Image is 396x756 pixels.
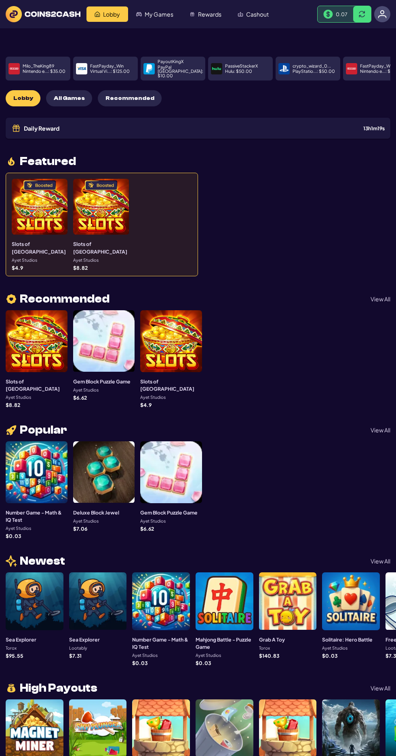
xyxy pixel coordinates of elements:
[73,509,119,516] h3: Deluxe Block Jewel
[158,59,183,64] p: PayoutKingX
[347,64,356,73] img: payment icon
[378,10,387,19] img: avatar
[259,653,279,658] p: $ 140.83
[181,6,230,22] a: Rewards
[35,183,53,188] div: Boosted
[77,64,86,73] img: payment icon
[12,265,23,270] p: $ 4.9
[6,402,20,407] p: $ 8.82
[98,90,162,106] button: Recommended
[105,95,154,102] span: Recommended
[88,182,94,188] img: Boosted
[336,11,348,17] span: 0.07
[86,6,128,22] a: Lobby
[54,95,85,102] span: All Games
[196,653,221,658] p: Ayet Studios
[95,11,100,17] img: Lobby
[230,6,277,22] a: Cashout
[140,377,202,392] h3: Slots of [GEOGRAPHIC_DATA]
[225,64,258,68] p: PassiveStackerX
[46,90,92,106] button: All Games
[145,11,173,17] span: My Games
[323,10,333,19] img: Money Bill
[69,646,87,650] p: Lootably
[6,90,40,106] button: Lobby
[23,69,65,74] p: Nintendo e... : $ 35.00
[73,240,129,255] h3: Slots of [GEOGRAPHIC_DATA]
[259,646,270,650] p: Torox
[6,6,80,22] img: logo text
[132,661,147,665] p: $ 0.03
[136,11,142,17] img: My Games
[73,519,99,523] p: Ayet Studios
[90,69,130,74] p: Virtual Vi... : $ 125.00
[196,636,253,651] h3: Mahjong Battle - Puzzle Game
[27,182,32,188] img: Boosted
[322,646,348,650] p: Ayet Studios
[198,11,221,17] span: Rewards
[293,69,335,74] p: PlayStatio... : $ 50.00
[73,265,88,270] p: $ 8.82
[69,653,82,658] p: $ 7.31
[363,126,385,131] div: 13 h 1 m 19 s
[6,395,31,400] p: Ayet Studios
[20,682,97,694] span: High Payouts
[145,64,154,73] img: payment icon
[246,11,269,17] span: Cashout
[128,6,181,22] a: My Games
[6,646,17,650] p: Torox
[12,240,67,255] h3: Slots of [GEOGRAPHIC_DATA]
[140,519,166,523] p: Ayet Studios
[20,293,110,305] span: Recommended
[6,636,36,643] h3: Sea Explorer
[140,402,152,407] p: $ 4.9
[238,11,243,17] img: Cashout
[73,388,99,392] p: Ayet Studios
[23,64,54,68] p: Milo_TheKing89
[12,258,37,263] p: Ayet Studios
[280,64,289,73] img: payment icon
[73,395,87,400] p: $ 6.62
[20,424,67,436] span: Popular
[322,653,337,658] p: $ 0.03
[6,424,17,436] img: rocket
[140,526,154,531] p: $ 6.62
[6,509,67,524] h3: Number Game - Math & IQ Test
[360,64,394,68] p: FastPayday_Win
[20,156,76,167] span: Featured
[10,64,19,73] img: payment icon
[322,636,373,643] h3: Solitaire: Hero Battle
[6,653,23,658] p: $ 95.55
[6,526,31,531] p: Ayet Studios
[190,11,195,17] img: Rewards
[20,555,65,567] span: Newest
[73,526,87,531] p: $ 7.06
[132,636,190,651] h3: Number Game - Math & IQ Test
[73,258,99,263] p: Ayet Studios
[158,65,203,78] p: PayPal [GEOGRAPHIC_DATA] : $ 10.00
[90,64,124,68] p: FastPayday_Win
[73,377,131,385] h3: Gem Block Puzzle Game
[371,558,390,564] p: View All
[24,125,59,131] span: Daily Reward
[293,64,331,68] p: crypto_wizard_0...
[69,636,100,643] h3: Sea Explorer
[196,661,211,665] p: $ 0.03
[6,156,17,167] img: fire
[140,395,166,400] p: Ayet Studios
[6,377,67,392] h3: Slots of [GEOGRAPHIC_DATA]
[212,64,221,73] img: payment icon
[6,682,17,694] img: money
[371,685,390,691] p: View All
[103,11,120,17] span: Lobby
[97,183,114,188] div: Boosted
[132,653,158,658] p: Ayet Studios
[13,95,33,102] span: Lobby
[6,555,17,567] img: news
[259,636,285,643] h3: Grab A Toy
[371,427,390,433] p: View All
